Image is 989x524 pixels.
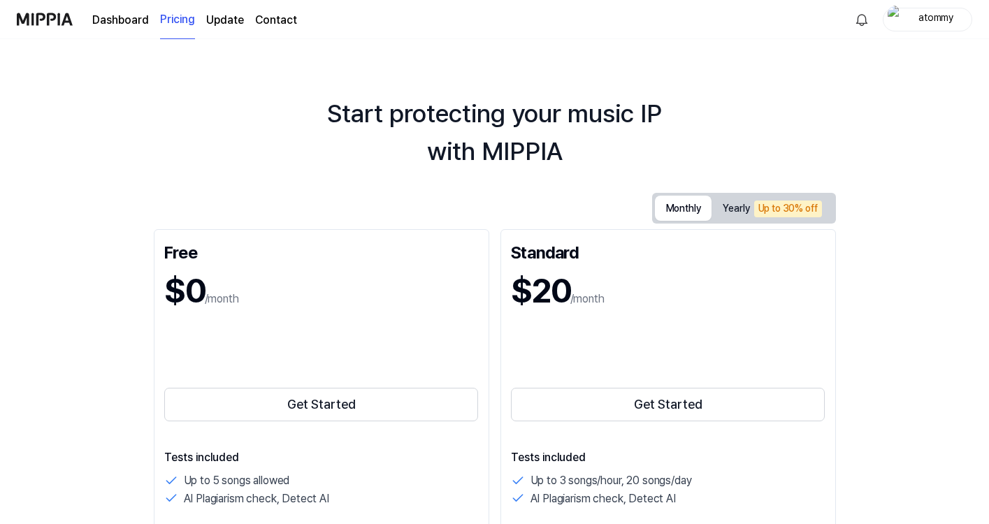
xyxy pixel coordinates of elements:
[164,449,479,466] p: Tests included
[511,240,825,262] div: Standard
[164,385,479,424] a: Get Started
[883,8,972,31] button: profileatommy
[205,291,239,307] p: /month
[888,6,904,34] img: profile
[160,1,195,39] a: Pricing
[712,196,832,221] button: Yearly
[655,196,712,221] button: Monthly
[909,11,963,27] div: atommy
[530,472,692,490] p: Up to 3 songs/hour, 20 songs/day
[853,11,870,28] img: 알림
[164,240,479,262] div: Free
[530,490,676,508] p: AI Plagiarism check, Detect AI
[754,201,822,217] div: Up to 30% off
[511,385,825,424] a: Get Started
[206,12,244,29] a: Update
[164,268,205,314] h1: $0
[511,268,570,314] h1: $20
[511,388,825,421] button: Get Started
[570,291,605,307] p: /month
[92,12,149,29] a: Dashboard
[511,449,825,466] p: Tests included
[255,12,297,29] a: Contact
[184,472,290,490] p: Up to 5 songs allowed
[184,490,329,508] p: AI Plagiarism check, Detect AI
[164,388,479,421] button: Get Started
